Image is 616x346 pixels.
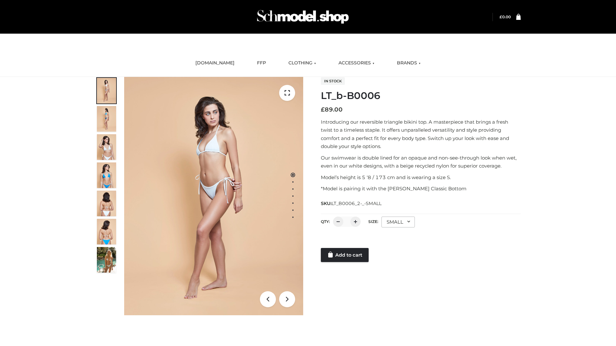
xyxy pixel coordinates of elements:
[392,56,425,70] a: BRANDS
[97,247,116,273] img: Arieltop_CloudNine_AzureSky2.jpg
[321,219,330,224] label: QTY:
[97,219,116,244] img: ArielClassicBikiniTop_CloudNine_AzureSky_OW114ECO_8-scaled.jpg
[284,56,321,70] a: CLOTHING
[321,118,521,151] p: Introducing our reversible triangle bikini top. A masterpiece that brings a fresh twist to a time...
[381,217,415,227] div: SMALL
[97,162,116,188] img: ArielClassicBikiniTop_CloudNine_AzureSky_OW114ECO_4-scaled.jpg
[321,77,345,85] span: In stock
[252,56,271,70] a: FFP
[321,173,521,182] p: Model’s height is 5 ‘8 / 173 cm and is wearing a size S.
[321,106,343,113] bdi: 89.00
[321,200,382,207] span: SKU:
[124,77,303,315] img: ArielClassicBikiniTop_CloudNine_AzureSky_OW114ECO_1
[321,90,521,102] h1: LT_b-B0006
[321,248,369,262] a: Add to cart
[191,56,239,70] a: [DOMAIN_NAME]
[500,14,511,19] bdi: 0.00
[500,14,502,19] span: £
[97,191,116,216] img: ArielClassicBikiniTop_CloudNine_AzureSky_OW114ECO_7-scaled.jpg
[321,154,521,170] p: Our swimwear is double lined for an opaque and non-see-through look when wet, even in our white d...
[97,134,116,160] img: ArielClassicBikiniTop_CloudNine_AzureSky_OW114ECO_3-scaled.jpg
[500,14,511,19] a: £0.00
[331,201,381,206] span: LT_B0006_2-_-SMALL
[97,106,116,132] img: ArielClassicBikiniTop_CloudNine_AzureSky_OW114ECO_2-scaled.jpg
[97,78,116,103] img: ArielClassicBikiniTop_CloudNine_AzureSky_OW114ECO_1-scaled.jpg
[321,185,521,193] p: *Model is pairing it with the [PERSON_NAME] Classic Bottom
[334,56,379,70] a: ACCESSORIES
[255,4,351,29] img: Schmodel Admin 964
[321,106,325,113] span: £
[368,219,378,224] label: Size:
